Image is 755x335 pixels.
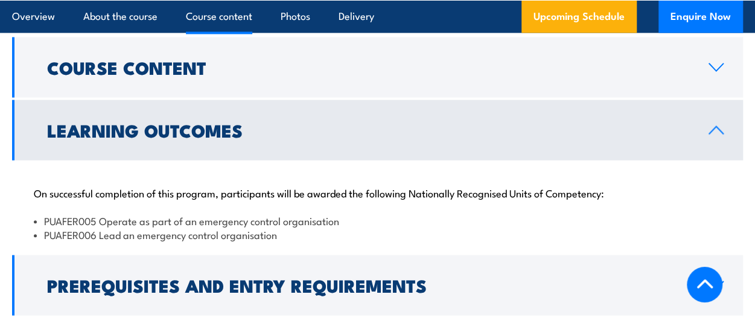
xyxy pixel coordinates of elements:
li: PUAFER006 Lead an emergency control organisation [34,228,721,241]
p: On successful completion of this program, participants will be awarded the following Nationally R... [34,187,721,199]
h2: Prerequisites and Entry Requirements [47,277,689,293]
a: Course Content [12,37,743,98]
a: Learning Outcomes [12,100,743,161]
h2: Course Content [47,59,689,75]
a: Prerequisites and Entry Requirements [12,255,743,316]
li: PUAFER005 Operate as part of an emergency control organisation [34,214,721,228]
h2: Learning Outcomes [47,122,689,138]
